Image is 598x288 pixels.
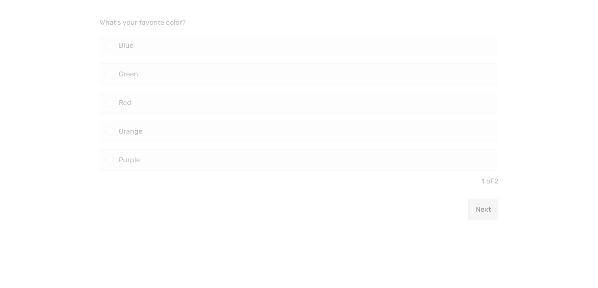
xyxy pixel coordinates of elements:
[119,98,131,107] span: Red
[119,41,133,49] span: Blue
[468,199,498,220] button: Next
[119,156,140,164] span: Purple
[100,178,498,185] div: 1 of 2
[119,70,138,78] span: Green
[100,17,498,28] p: What's your favorite color?
[119,127,143,135] span: Orange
